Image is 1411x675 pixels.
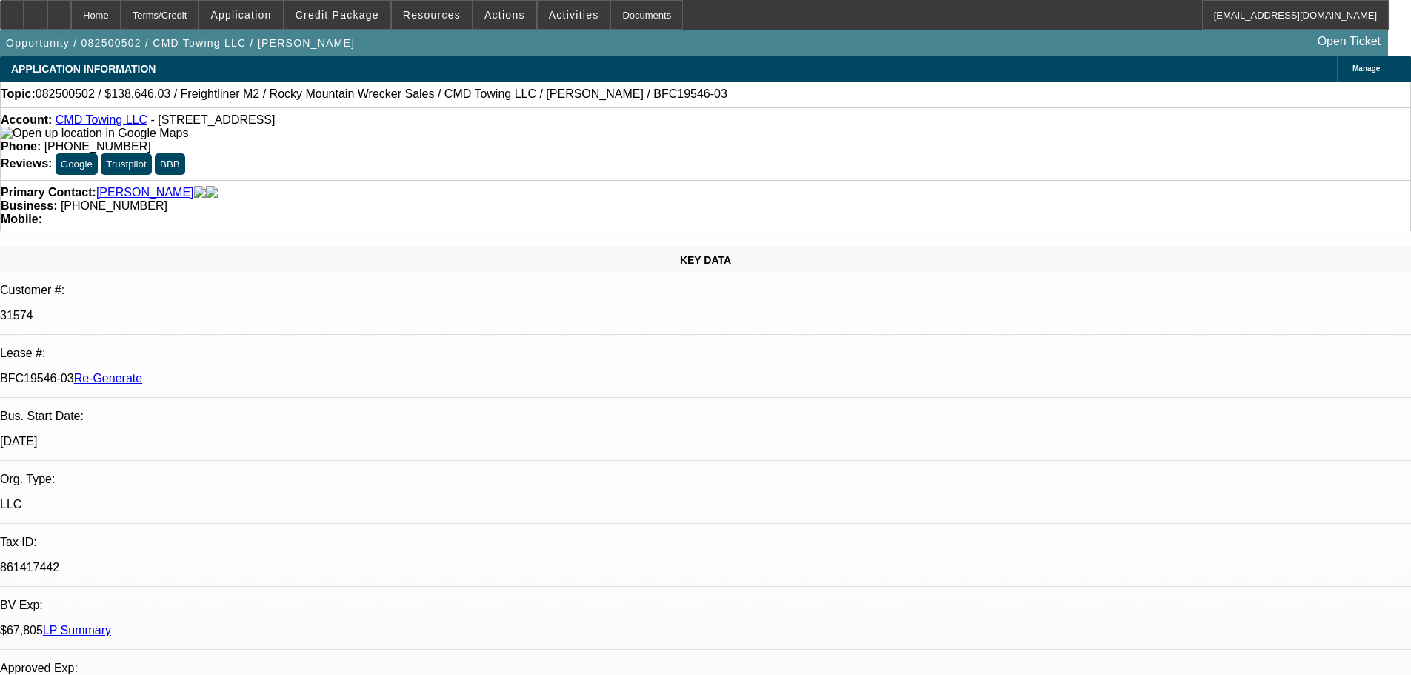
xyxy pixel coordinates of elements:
[403,9,461,21] span: Resources
[392,1,472,29] button: Resources
[43,624,111,636] a: LP Summary
[150,113,275,126] span: - [STREET_ADDRESS]
[1,140,41,153] strong: Phone:
[56,113,147,126] a: CMD Towing LLC
[155,153,185,175] button: BBB
[1,157,52,170] strong: Reviews:
[101,153,151,175] button: Trustpilot
[549,9,599,21] span: Activities
[1352,64,1380,73] span: Manage
[11,63,156,75] span: APPLICATION INFORMATION
[210,9,271,21] span: Application
[1,199,57,212] strong: Business:
[96,186,194,199] a: [PERSON_NAME]
[1,186,96,199] strong: Primary Contact:
[6,37,355,49] span: Opportunity / 082500502 / CMD Towing LLC / [PERSON_NAME]
[1,213,42,225] strong: Mobile:
[61,199,167,212] span: [PHONE_NUMBER]
[1,87,36,101] strong: Topic:
[484,9,525,21] span: Actions
[538,1,610,29] button: Activities
[199,1,282,29] button: Application
[74,372,143,385] a: Re-Generate
[1,127,188,140] img: Open up location in Google Maps
[680,254,731,266] span: KEY DATA
[1312,29,1387,54] a: Open Ticket
[296,9,379,21] span: Credit Package
[1,113,52,126] strong: Account:
[44,140,151,153] span: [PHONE_NUMBER]
[56,153,98,175] button: Google
[473,1,536,29] button: Actions
[206,186,218,199] img: linkedin-icon.png
[36,87,727,101] span: 082500502 / $138,646.03 / Freightliner M2 / Rocky Mountain Wrecker Sales / CMD Towing LLC / [PERS...
[1,127,188,139] a: View Google Maps
[284,1,390,29] button: Credit Package
[194,186,206,199] img: facebook-icon.png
